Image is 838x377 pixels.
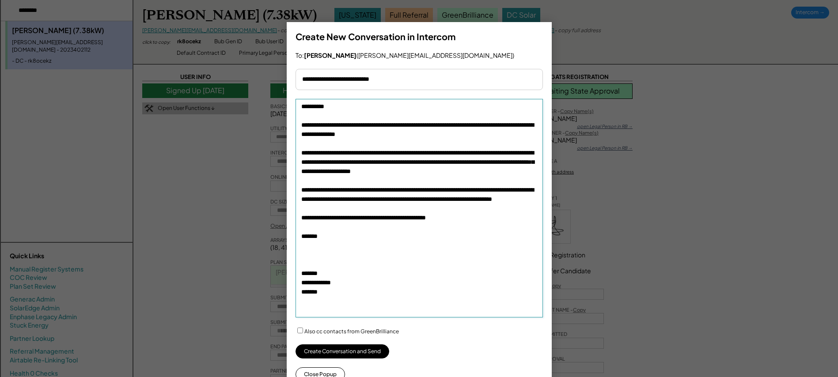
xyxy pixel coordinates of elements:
label: Also cc contacts from GreenBrilliance [304,328,399,335]
strong: [PERSON_NAME] [304,51,356,59]
h3: Create New Conversation in Intercom [296,31,455,42]
div: To: ([PERSON_NAME][EMAIL_ADDRESS][DOMAIN_NAME]) [296,51,514,60]
button: Create Conversation and Send [296,344,389,358]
